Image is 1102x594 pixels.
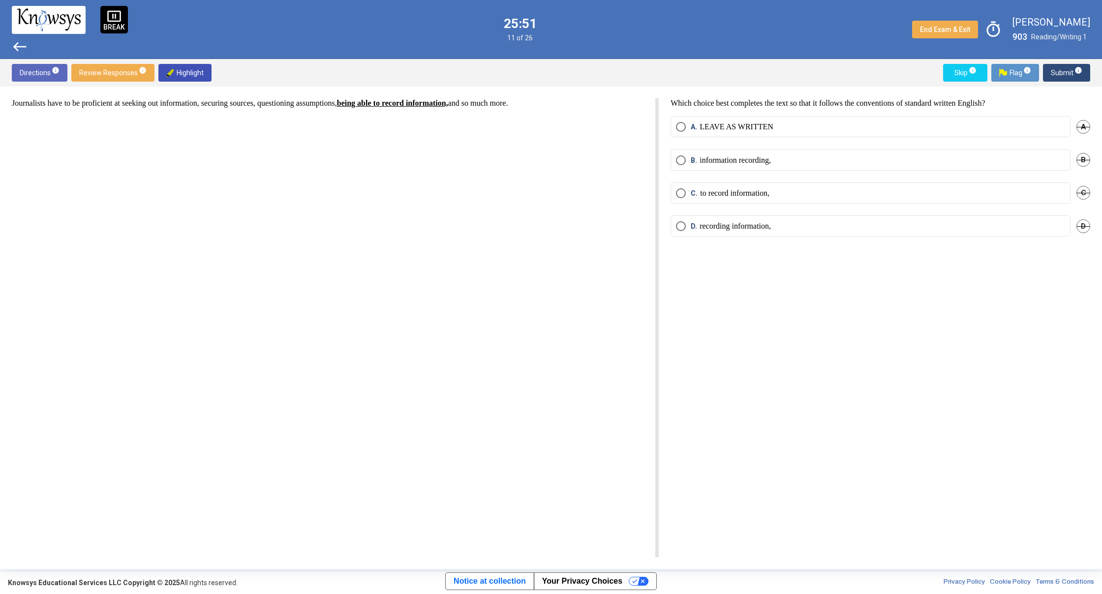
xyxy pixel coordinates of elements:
[912,21,978,38] button: End Exam & Exit
[139,66,147,74] span: info
[700,221,771,231] p: recording information,
[1074,66,1082,74] span: info
[12,64,67,82] button: Directionsinfo
[107,9,122,24] span: pause_presentation
[982,18,1005,41] span: timer
[158,64,212,82] button: highlighter-img.pngHighlight
[1031,33,1087,41] span: Reading/Writing 1
[671,116,1090,248] mat-radio-group: Select an option
[1076,120,1090,134] span: A
[337,99,448,107] u: being able to record information,
[504,34,537,42] span: 11 of 26
[691,188,700,198] span: C.
[920,26,970,33] span: End Exam & Exit
[1076,153,1090,167] span: B
[700,188,769,198] p: to record information,
[12,98,643,108] p: Journalists have to be proficient at seeking out information, securing sources, questioning assum...
[1023,66,1031,74] span: info
[691,221,700,231] span: D.
[71,64,154,82] button: Review Responsesinfo
[1051,64,1082,82] span: Submit
[17,8,81,31] img: knowsys-logo.png
[691,122,700,132] span: A.
[1043,64,1090,82] button: Submitinfo
[534,573,656,590] button: Your Privacy Choices
[951,64,980,82] span: Skip
[691,155,700,165] span: B.
[1076,219,1090,233] span: D
[1076,186,1090,200] span: C
[12,39,28,55] span: west
[166,69,174,77] img: highlighter-img.png
[1012,30,1027,43] label: 903
[944,578,985,588] a: Privacy Policy
[990,578,1031,588] a: Cookie Policy
[52,66,60,74] span: info
[671,98,1090,108] p: Which choice best completes the text so that it follows the conventions of standard written English?
[20,64,60,82] span: Directions
[8,579,180,587] strong: Knowsys Educational Services LLC Copyright © 2025
[79,64,147,82] span: Review Responses
[1012,16,1090,29] label: [PERSON_NAME]
[700,155,771,165] p: information recording,
[446,573,534,590] a: Notice at collection
[999,64,1031,82] span: Flag
[999,69,1007,77] img: Flag.png
[969,66,977,74] span: info
[700,122,773,132] p: LEAVE AS WRITTEN
[166,64,204,82] span: Highlight
[1036,578,1094,588] a: Terms & Conditions
[991,64,1039,82] button: Flag.pngFlaginfo
[103,24,125,30] p: BREAK
[504,17,537,30] label: 25:51
[8,578,238,588] div: All rights reserved.
[943,64,987,82] button: Skipinfo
